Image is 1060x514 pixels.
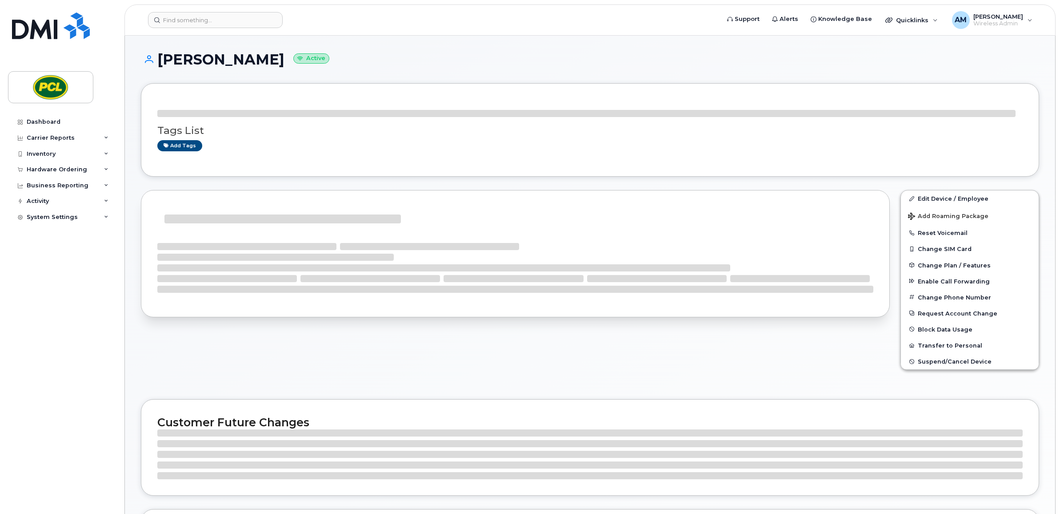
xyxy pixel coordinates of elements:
[901,190,1039,206] a: Edit Device / Employee
[901,257,1039,273] button: Change Plan / Features
[901,321,1039,337] button: Block Data Usage
[901,225,1039,241] button: Reset Voicemail
[157,140,202,151] a: Add tags
[901,273,1039,289] button: Enable Call Forwarding
[901,305,1039,321] button: Request Account Change
[918,358,992,365] span: Suspend/Cancel Device
[918,278,990,284] span: Enable Call Forwarding
[157,125,1023,136] h3: Tags List
[157,416,1023,429] h2: Customer Future Changes
[901,241,1039,257] button: Change SIM Card
[901,206,1039,225] button: Add Roaming Package
[901,337,1039,353] button: Transfer to Personal
[901,353,1039,369] button: Suspend/Cancel Device
[908,213,988,221] span: Add Roaming Package
[293,53,329,64] small: Active
[141,52,1039,67] h1: [PERSON_NAME]
[901,289,1039,305] button: Change Phone Number
[918,262,991,268] span: Change Plan / Features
